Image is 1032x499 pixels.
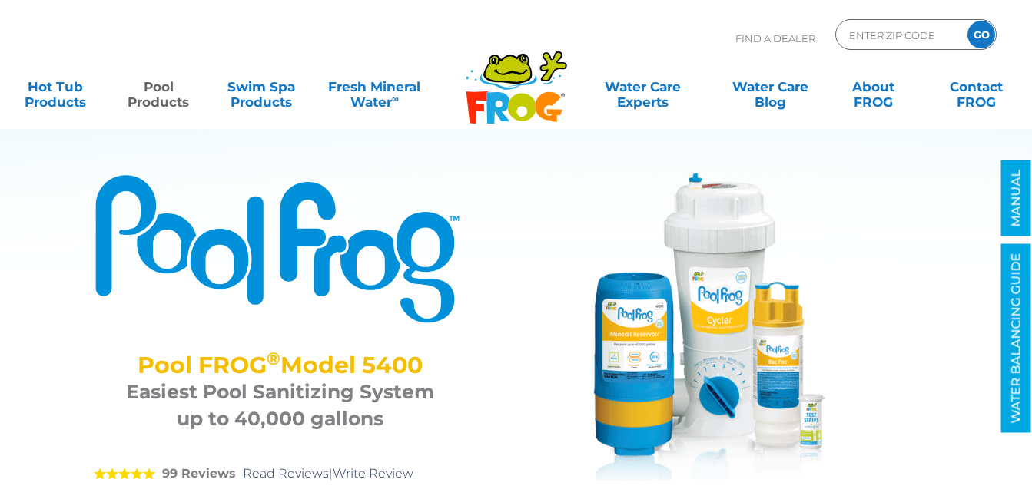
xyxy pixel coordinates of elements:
a: Write Review [333,466,413,481]
a: Hot TubProducts [15,71,95,102]
a: PoolProducts [118,71,198,102]
h3: Easiest Pool Sanitizing System up to 40,000 gallons [113,378,447,432]
img: Frog Products Logo [457,31,576,124]
sup: ∞ [392,93,399,104]
a: MANUAL [1001,160,1031,236]
a: Fresh MineralWater∞ [324,71,424,102]
a: Swim SpaProducts [221,71,301,102]
a: AboutFROG [834,71,914,102]
a: WATER BALANCING GUIDE [1001,244,1031,433]
a: ContactFROG [937,71,1017,102]
a: Water CareBlog [731,71,811,102]
strong: 99 Reviews [162,466,236,481]
a: Water CareExperts [578,71,708,102]
input: GO [967,21,995,48]
sup: ® [267,348,280,369]
h2: Pool FROG Model 5400 [113,352,447,378]
a: Read Reviews [243,466,329,481]
span: 5 [94,468,155,480]
img: Product Logo [94,173,466,325]
p: Find A Dealer [735,19,815,58]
